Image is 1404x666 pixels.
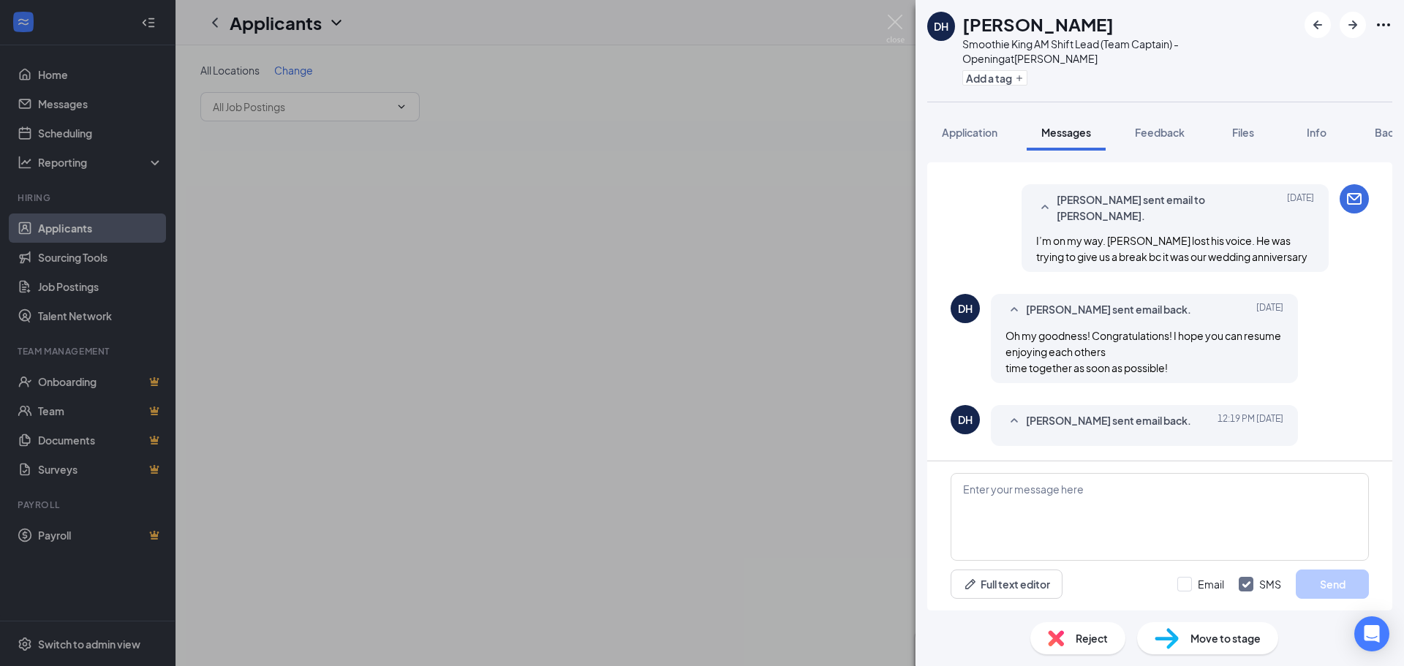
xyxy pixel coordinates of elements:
button: PlusAdd a tag [962,70,1027,86]
span: [PERSON_NAME] sent email back. [1026,301,1191,319]
span: Info [1307,126,1326,139]
span: Files [1232,126,1254,139]
span: Feedback [1135,126,1185,139]
h1: [PERSON_NAME] [962,12,1114,37]
button: Send [1296,569,1369,599]
div: DH [958,301,973,316]
svg: Email [1345,190,1363,208]
span: Reject [1076,630,1108,646]
svg: Ellipses [1375,16,1392,34]
span: Messages [1041,126,1091,139]
svg: Pen [963,577,978,591]
svg: ArrowLeftNew [1309,16,1326,34]
span: [PERSON_NAME] sent email to [PERSON_NAME]. [1057,192,1248,224]
div: Open Intercom Messenger [1354,616,1389,651]
button: Full text editorPen [951,569,1063,599]
span: [DATE] [1256,301,1283,319]
span: Move to stage [1190,630,1261,646]
svg: Plus [1015,74,1024,83]
span: Application [942,126,997,139]
span: [PERSON_NAME] sent email back. [1026,412,1191,430]
div: Smoothie King AM Shift Lead (Team Captain) - Opening at [PERSON_NAME] [962,37,1297,66]
button: ArrowLeftNew [1305,12,1331,38]
div: DH [934,19,948,34]
svg: SmallChevronUp [1005,301,1023,319]
svg: SmallChevronUp [1036,199,1054,216]
span: I’m on my way. [PERSON_NAME] lost his voice. He was trying to give us a break bc it was our weddi... [1036,234,1307,263]
svg: ArrowRight [1344,16,1362,34]
span: [DATE] 12:19 PM [1218,412,1283,430]
span: Oh my goodness! Congratulations! I hope you can resume enjoying each others time together as soon... [1005,329,1281,374]
svg: SmallChevronUp [1005,412,1023,430]
span: [DATE] [1287,192,1314,224]
div: DH [958,412,973,427]
button: ArrowRight [1340,12,1366,38]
